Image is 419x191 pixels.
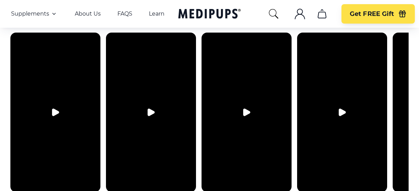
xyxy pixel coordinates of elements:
[149,10,164,17] a: Learn
[117,10,132,17] a: FAQS
[238,104,255,121] button: Play video
[341,4,415,24] button: Get FREE Gift
[334,104,350,121] button: Play video
[47,104,64,121] button: Play video
[314,6,330,22] button: cart
[11,10,58,18] button: Supplements
[350,10,394,18] span: Get FREE Gift
[75,10,101,17] a: About Us
[292,6,308,22] button: account
[143,104,159,121] button: Play video
[268,8,279,19] button: search
[11,10,49,17] span: Supplements
[178,7,241,21] a: Medipups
